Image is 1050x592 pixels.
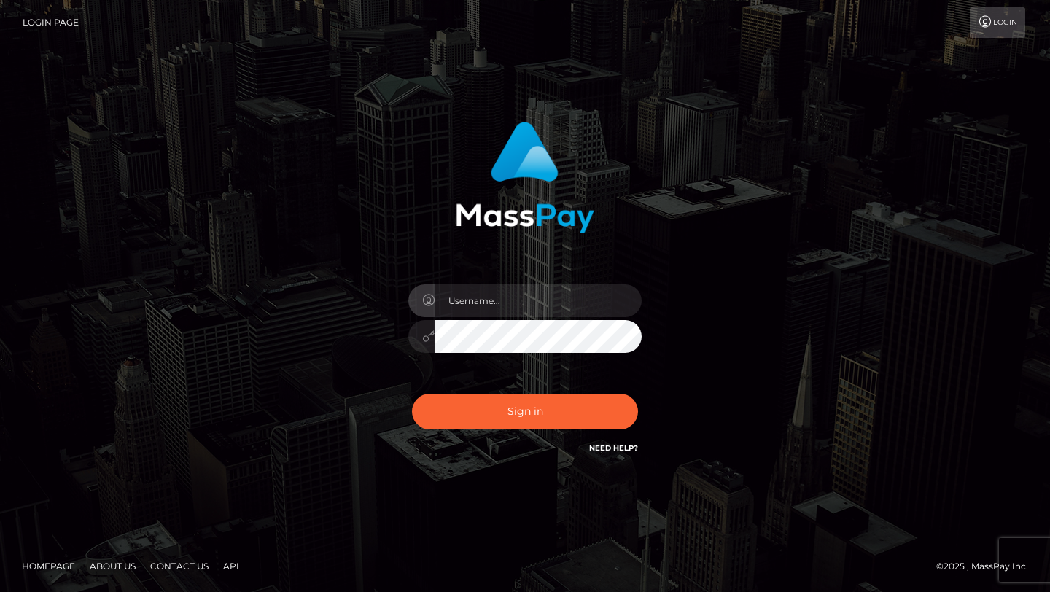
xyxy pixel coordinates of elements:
a: Need Help? [589,443,638,453]
a: Login [970,7,1025,38]
a: API [217,555,245,577]
input: Username... [435,284,642,317]
a: About Us [84,555,141,577]
img: MassPay Login [456,122,594,233]
a: Contact Us [144,555,214,577]
div: © 2025 , MassPay Inc. [936,558,1039,575]
a: Homepage [16,555,81,577]
a: Login Page [23,7,79,38]
button: Sign in [412,394,638,429]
